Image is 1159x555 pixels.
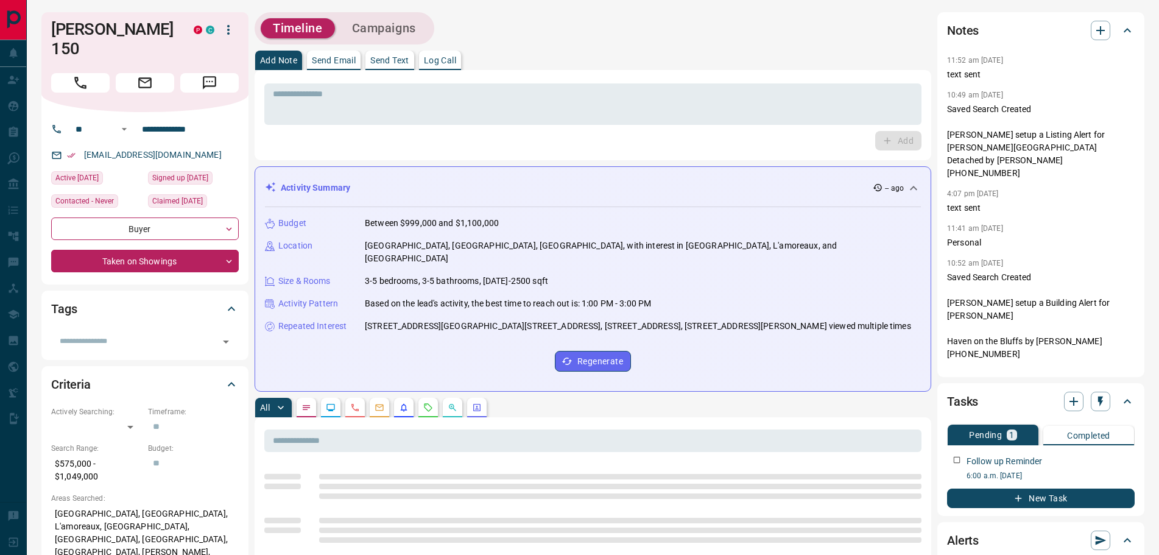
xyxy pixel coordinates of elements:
[301,403,311,412] svg: Notes
[278,217,306,230] p: Budget
[947,103,1135,180] p: Saved Search Created [PERSON_NAME] setup a Listing Alert for [PERSON_NAME][GEOGRAPHIC_DATA] Detac...
[67,151,76,160] svg: Email Verified
[194,26,202,34] div: property.ca
[312,56,356,65] p: Send Email
[365,320,911,333] p: [STREET_ADDRESS][GEOGRAPHIC_DATA][STREET_ADDRESS], [STREET_ADDRESS], [STREET_ADDRESS][PERSON_NAME...
[217,333,234,350] button: Open
[365,217,499,230] p: Between $999,000 and $1,100,000
[278,297,338,310] p: Activity Pattern
[152,195,203,207] span: Claimed [DATE]
[51,299,77,319] h2: Tags
[370,56,409,65] p: Send Text
[967,455,1042,468] p: Follow up Reminder
[55,172,99,184] span: Active [DATE]
[117,122,132,136] button: Open
[148,171,239,188] div: Sat Sep 21 2024
[261,18,335,38] button: Timeline
[51,443,142,454] p: Search Range:
[947,224,1003,233] p: 11:41 am [DATE]
[947,236,1135,249] p: Personal
[947,189,999,198] p: 4:07 pm [DATE]
[399,403,409,412] svg: Listing Alerts
[55,195,114,207] span: Contacted - Never
[1009,431,1014,439] p: 1
[326,403,336,412] svg: Lead Browsing Activity
[947,387,1135,416] div: Tasks
[51,250,239,272] div: Taken on Showings
[51,19,175,58] h1: [PERSON_NAME] 150
[947,16,1135,45] div: Notes
[947,68,1135,81] p: text sent
[260,56,297,65] p: Add Note
[51,217,239,240] div: Buyer
[365,297,651,310] p: Based on the lead's activity, the best time to reach out is: 1:00 PM - 3:00 PM
[365,275,548,288] p: 3-5 bedrooms, 3-5 bathrooms, [DATE]-2500 sqft
[148,443,239,454] p: Budget:
[1067,431,1110,440] p: Completed
[947,202,1135,214] p: text sent
[472,403,482,412] svg: Agent Actions
[947,56,1003,65] p: 11:52 am [DATE]
[51,406,142,417] p: Actively Searching:
[365,239,921,265] p: [GEOGRAPHIC_DATA], [GEOGRAPHIC_DATA], [GEOGRAPHIC_DATA], with interest in [GEOGRAPHIC_DATA], L'am...
[375,403,384,412] svg: Emails
[947,259,1003,267] p: 10:52 am [DATE]
[180,73,239,93] span: Message
[947,91,1003,99] p: 10:49 am [DATE]
[423,403,433,412] svg: Requests
[51,73,110,93] span: Call
[350,403,360,412] svg: Calls
[51,375,91,394] h2: Criteria
[340,18,428,38] button: Campaigns
[555,351,631,372] button: Regenerate
[947,526,1135,555] div: Alerts
[51,171,142,188] div: Wed Apr 16 2025
[885,183,904,194] p: -- ago
[51,370,239,399] div: Criteria
[260,403,270,412] p: All
[51,493,239,504] p: Areas Searched:
[51,454,142,487] p: $575,000 - $1,049,000
[152,172,208,184] span: Signed up [DATE]
[448,403,457,412] svg: Opportunities
[116,73,174,93] span: Email
[947,21,979,40] h2: Notes
[969,431,1002,439] p: Pending
[84,150,222,160] a: [EMAIL_ADDRESS][DOMAIN_NAME]
[967,470,1135,481] p: 6:00 a.m. [DATE]
[281,182,350,194] p: Activity Summary
[51,294,239,323] div: Tags
[278,275,331,288] p: Size & Rooms
[278,320,347,333] p: Repeated Interest
[265,177,921,199] div: Activity Summary-- ago
[424,56,456,65] p: Log Call
[148,406,239,417] p: Timeframe:
[278,239,312,252] p: Location
[947,531,979,550] h2: Alerts
[947,271,1135,361] p: Saved Search Created [PERSON_NAME] setup a Building Alert for [PERSON_NAME] Haven on the Bluffs b...
[947,489,1135,508] button: New Task
[947,392,978,411] h2: Tasks
[206,26,214,34] div: condos.ca
[148,194,239,211] div: Sat Sep 21 2024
